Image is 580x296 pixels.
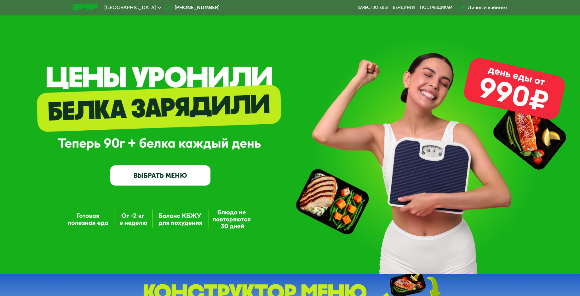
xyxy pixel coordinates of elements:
[110,165,210,186] a: ВЫБРАТЬ МЕНЮ
[358,5,388,10] a: Качество еды
[393,5,415,10] a: Вендинги
[468,4,508,11] div: Личный кабинет
[420,5,452,10] div: поставщикам
[104,5,156,10] span: [GEOGRAPHIC_DATA]
[164,4,220,11] a: [PHONE_NUMBER]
